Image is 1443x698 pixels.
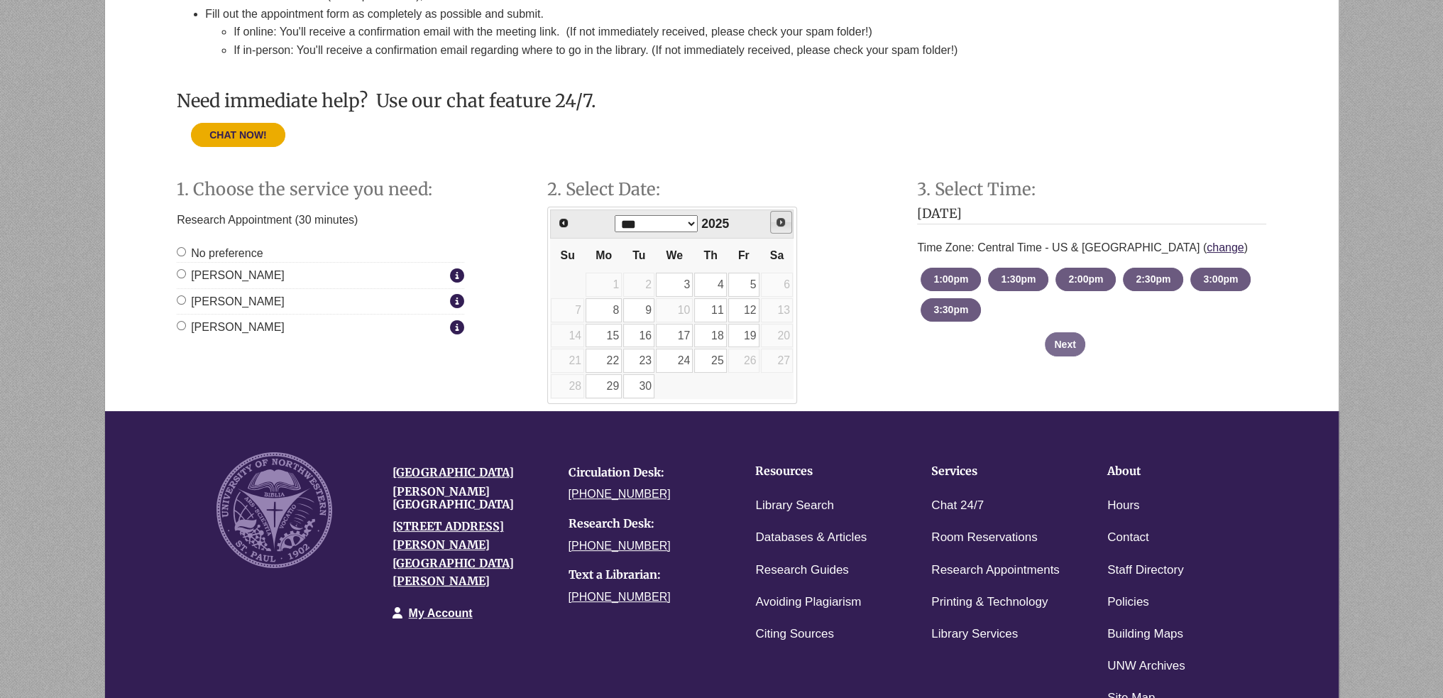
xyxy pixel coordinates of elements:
a: 5 [728,273,759,297]
span: 2025 [701,217,729,231]
span: Prev [558,217,569,229]
a: [PHONE_NUMBER] [569,540,671,552]
a: 22 [586,349,622,373]
input: [PERSON_NAME] [177,321,186,330]
span: Wednesday [666,249,683,261]
a: [STREET_ADDRESS][PERSON_NAME][GEOGRAPHIC_DATA][PERSON_NAME] [393,519,514,588]
input: [PERSON_NAME] [177,269,186,278]
button: 2:30pm [1123,268,1183,291]
a: 8 [586,298,622,322]
a: Staff Directory [1107,560,1183,581]
h2: Step 1. Choose the service you need: [177,180,526,199]
a: Citing Sources [755,624,834,645]
button: Next [1045,332,1085,356]
a: 25 [694,349,726,373]
h4: Text a Librarian: [569,569,723,582]
a: 24 [656,349,693,373]
a: Previous Month [552,212,575,234]
a: 3 [656,273,693,297]
td: Available [622,323,655,349]
h4: Services [931,465,1063,478]
a: [GEOGRAPHIC_DATA] [393,465,514,479]
td: Available [655,323,693,349]
a: 30 [623,374,654,398]
a: Library Services [931,624,1018,645]
td: Available [728,323,760,349]
a: My Account [409,607,473,619]
li: If in-person: You'll receive a confirmation email regarding where to go in the library. (If not i... [234,41,1266,60]
span: Saturday [770,249,784,261]
a: 11 [694,298,726,322]
a: [PHONE_NUMBER] [569,488,671,500]
span: Sunday [561,249,575,261]
label: [PERSON_NAME] [177,318,446,337]
h2: Step 2. Select Date: [547,180,896,199]
div: Time Zone: Central Time - US & [GEOGRAPHIC_DATA] ( ) [917,231,1266,264]
td: Available [693,323,727,349]
li: Fill out the appointment form as completely as possible and submit. [205,5,1266,60]
li: If online: You'll receive a confirmation email with the meeting link. (If not immediately receive... [234,23,1266,41]
span: Tuesday [632,249,645,261]
a: Hours [1107,496,1139,516]
button: 3:00pm [1190,268,1251,291]
a: Building Maps [1107,624,1183,645]
td: Available [585,348,622,373]
a: 29 [586,374,622,398]
a: Research Appointments [931,560,1060,581]
a: Contact [1107,528,1149,548]
td: Available [728,298,760,323]
td: Available [585,298,622,323]
td: Available [622,373,655,399]
div: Staff Member Group: In-Person Appointments [177,244,464,337]
td: Available [693,272,727,298]
td: Available [622,298,655,323]
a: 16 [623,324,654,348]
label: [PERSON_NAME] [177,266,446,285]
label: No preference [177,244,263,263]
h4: Research Desk: [569,518,723,530]
a: 9 [623,298,654,322]
td: Available [622,348,655,373]
button: 1:30pm [988,268,1048,291]
a: Chat 24/7 [931,496,984,516]
td: Available [585,373,622,399]
button: 1:00pm [921,268,981,291]
td: Available [693,348,727,373]
a: 18 [694,324,726,348]
a: Room Reservations [931,528,1037,548]
a: 17 [656,324,693,348]
a: CHAT NOW! [191,129,285,141]
a: Next Month [770,211,793,234]
h4: Resources [755,465,887,478]
h3: Need immediate help? Use our chat feature 24/7. [177,91,1266,111]
label: [PERSON_NAME] [177,293,446,311]
h3: [DATE] [917,207,1266,225]
td: Available [655,348,693,373]
td: Available [585,323,622,349]
h4: About [1107,465,1239,478]
input: [PERSON_NAME] [177,295,186,305]
a: 15 [586,324,622,348]
select: Select month [615,215,698,232]
a: change [1207,241,1244,253]
span: Friday [738,249,750,261]
a: Policies [1107,592,1149,613]
a: [PHONE_NUMBER] [569,591,671,603]
td: Available [655,272,693,298]
input: No preference [177,247,186,256]
a: Research Guides [755,560,848,581]
span: Thursday [703,249,717,261]
a: Databases & Articles [755,528,867,548]
h4: [PERSON_NAME][GEOGRAPHIC_DATA] [393,486,547,511]
span: Next [775,217,786,228]
button: 2:00pm [1055,268,1116,291]
a: 12 [728,298,759,322]
p: Research Appointment (30 minutes) [177,207,464,234]
a: UNW Archives [1107,656,1185,677]
a: 23 [623,349,654,373]
a: Avoiding Plagiarism [755,592,861,613]
h2: Step 3: Select Time: [917,180,1266,199]
a: 4 [694,273,726,297]
h4: Circulation Desk: [569,467,723,479]
td: Available [728,272,760,298]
